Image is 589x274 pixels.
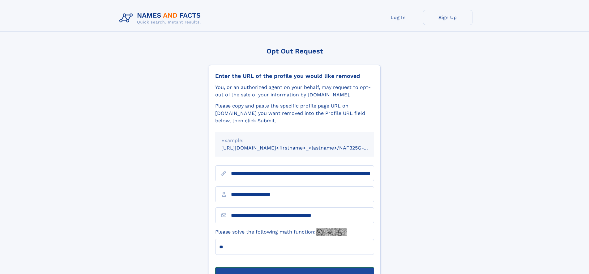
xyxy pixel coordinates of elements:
[215,228,347,236] label: Please solve the following math function:
[373,10,423,25] a: Log In
[215,102,374,124] div: Please copy and paste the specific profile page URL on [DOMAIN_NAME] you want removed into the Pr...
[215,84,374,99] div: You, or an authorized agent on your behalf, may request to opt-out of the sale of your informatio...
[209,47,381,55] div: Opt Out Request
[117,10,206,27] img: Logo Names and Facts
[215,73,374,79] div: Enter the URL of the profile you would like removed
[221,145,386,151] small: [URL][DOMAIN_NAME]<firstname>_<lastname>/NAF325G-xxxxxxxx
[423,10,472,25] a: Sign Up
[221,137,368,144] div: Example:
